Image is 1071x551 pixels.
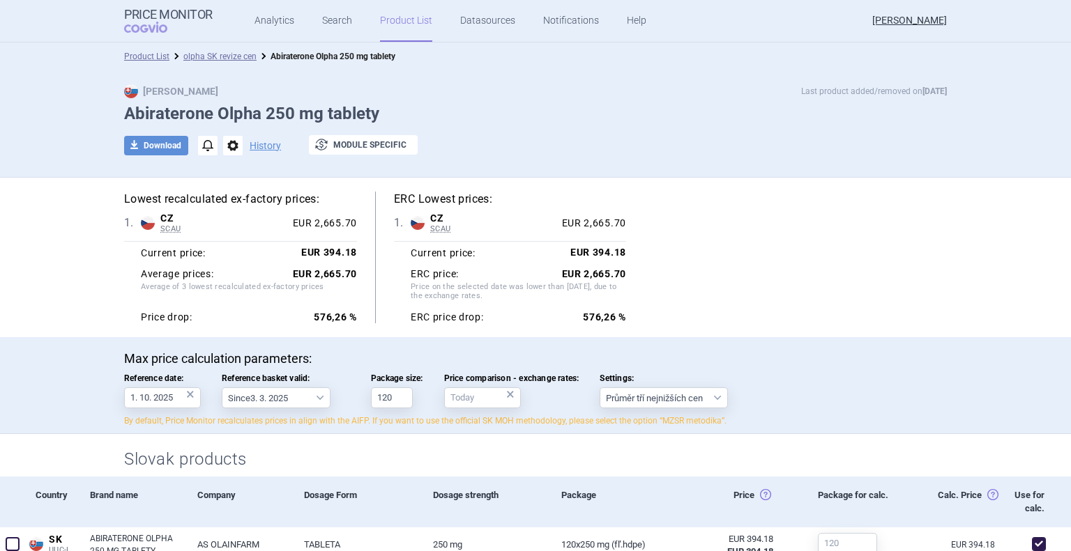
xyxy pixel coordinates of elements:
strong: Average prices: [141,268,214,281]
li: Abiraterone Olpha 250 mg tablety [257,49,395,63]
div: Package for calc. [807,476,891,527]
span: COGVIO [124,22,187,33]
strong: Abiraterone Olpha 250 mg tablety [271,52,395,61]
span: Reference date: [124,373,201,383]
img: Slovakia [29,537,43,551]
input: Package size: [371,387,413,408]
div: Dosage strength [423,476,551,527]
span: CZ [160,212,287,225]
p: By default, Price Monitor recalculates prices in align with the AIFP. If you want to use the offi... [124,415,947,427]
img: Czech Republic [141,216,155,230]
strong: 576,26 % [314,311,357,323]
div: Use for calc. [998,476,1051,527]
a: Product List [124,52,169,61]
strong: [PERSON_NAME] [124,86,218,97]
strong: EUR 2,665.70 [562,268,626,279]
a: olpha SK revize cen [183,52,257,61]
span: 1 . [394,215,411,231]
a: EUR 394.18 [951,541,999,549]
span: Settings: [600,373,728,383]
p: Max price calculation parameters: [124,351,947,366]
span: SK [49,534,79,546]
div: × [506,387,515,402]
li: olpha SK revize cen [169,49,257,63]
p: Last product added/removed on [801,84,947,98]
strong: Current price: [411,247,476,258]
div: Price [679,476,807,527]
div: Package [551,476,679,527]
strong: EUR 394.18 [301,247,357,258]
button: Download [124,136,188,155]
div: EUR 2,665.70 [287,217,357,230]
a: Price MonitorCOGVIO [124,8,213,34]
select: Reference basket valid: [222,387,331,408]
li: Product List [124,49,169,63]
span: Price on the selected date was lower than [DATE], due to the exchange rates. [411,282,626,304]
div: Country [25,476,79,527]
span: SCAU [160,224,287,234]
select: Settings: [600,387,728,408]
h1: Abiraterone Olpha 250 mg tablety [124,104,947,124]
img: Czech Republic [411,216,425,230]
input: Reference date:× [124,387,201,408]
strong: ERC price: [411,268,459,281]
strong: [DATE] [922,86,947,96]
div: Dosage Form [294,476,422,527]
h5: ERC Lowest prices: [394,192,626,207]
button: History [250,141,281,150]
img: SK [124,84,138,98]
div: EUR 2,665.70 [556,217,626,230]
strong: Price drop: [141,311,192,324]
strong: 576,26 % [583,311,626,323]
div: EUR 394.18 [690,533,773,545]
span: Reference basket valid: [222,373,350,383]
span: Average of 3 lowest recalculated ex-factory prices [141,282,357,304]
h2: Slovak products [124,448,947,471]
span: CZ [430,212,556,225]
div: Brand name [79,476,187,527]
span: Price comparison - exchange rates: [444,373,579,383]
div: Calc. Price [892,476,999,527]
strong: Current price: [141,247,206,258]
strong: EUR 2,665.70 [293,268,357,279]
strong: ERC price drop: [411,311,484,324]
strong: Price Monitor [124,8,213,22]
div: Company [187,476,294,527]
span: 1 . [124,215,141,231]
h5: Lowest recalculated ex-factory prices: [124,192,357,207]
button: Module specific [309,135,418,155]
span: SCAU [430,224,556,234]
div: × [186,387,195,402]
input: Price comparison - exchange rates:× [444,387,521,408]
strong: EUR 394.18 [570,247,626,258]
span: Package size: [371,373,423,383]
